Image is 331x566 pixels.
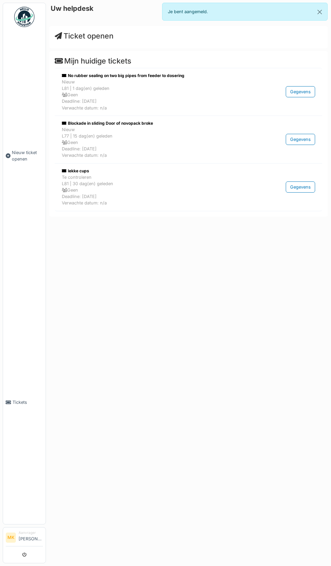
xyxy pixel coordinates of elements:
div: No rubber sealing on two big pipes from feeder to dosering [62,73,257,79]
a: Blockade in sliding Door of novopack broke NieuwL77 | 15 dag(en) geleden GeenDeadline: [DATE]Verw... [60,119,317,161]
div: Blockade in sliding Door of novopack broke [62,120,257,126]
div: Nieuw L77 | 15 dag(en) geleden Geen Deadline: [DATE] Verwachte datum: n/a [62,126,257,159]
div: Te controleren L81 | 30 dag(en) geleden Geen Deadline: [DATE] Verwachte datum: n/a [62,174,257,206]
img: Badge_color-CXgf-gQk.svg [14,7,34,27]
li: [PERSON_NAME] [19,530,43,545]
h6: Uw helpdesk [51,4,94,13]
div: Gegevens [286,134,315,145]
a: No rubber sealing on two big pipes from feeder to dosering NieuwL81 | 1 dag(en) geleden GeenDeadl... [60,71,317,113]
li: MK [6,533,16,543]
span: Nieuw ticket openen [12,149,43,162]
div: lekke cups [62,168,257,174]
a: Ticket openen [55,31,113,40]
a: Tickets [3,281,46,524]
h4: Mijn huidige tickets [55,56,322,65]
div: Je bent aangemeld. [162,3,328,21]
div: Gegevens [286,181,315,193]
div: Gegevens [286,86,315,97]
div: Nieuw L81 | 1 dag(en) geleden Geen Deadline: [DATE] Verwachte datum: n/a [62,79,257,111]
span: Tickets [12,399,43,405]
a: MK Aanvrager[PERSON_NAME] [6,530,43,546]
a: lekke cups Te controlerenL81 | 30 dag(en) geleden GeenDeadline: [DATE]Verwachte datum: n/a Gegevens [60,166,317,208]
a: Nieuw ticket openen [3,31,46,281]
div: Aanvrager [19,530,43,535]
button: Close [312,3,327,21]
